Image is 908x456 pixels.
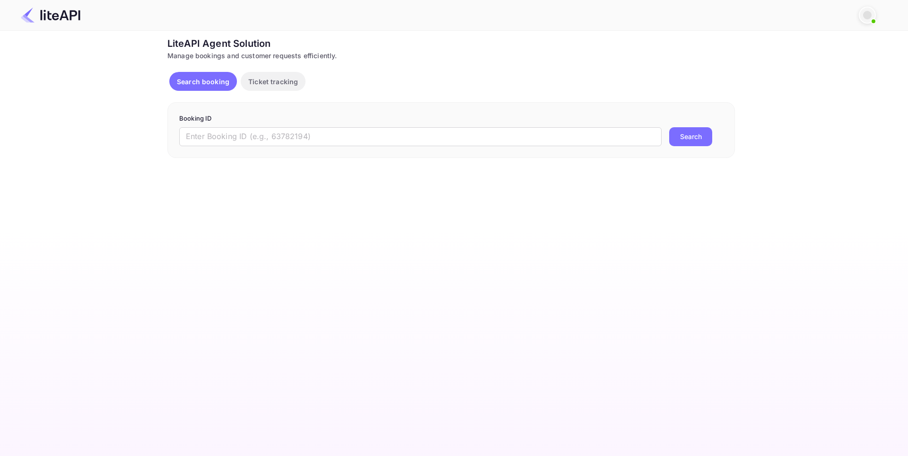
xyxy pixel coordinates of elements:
[167,51,735,61] div: Manage bookings and customer requests efficiently.
[669,127,712,146] button: Search
[179,127,662,146] input: Enter Booking ID (e.g., 63782194)
[21,8,80,23] img: LiteAPI Logo
[179,114,723,123] p: Booking ID
[177,77,229,87] p: Search booking
[248,77,298,87] p: Ticket tracking
[167,36,735,51] div: LiteAPI Agent Solution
